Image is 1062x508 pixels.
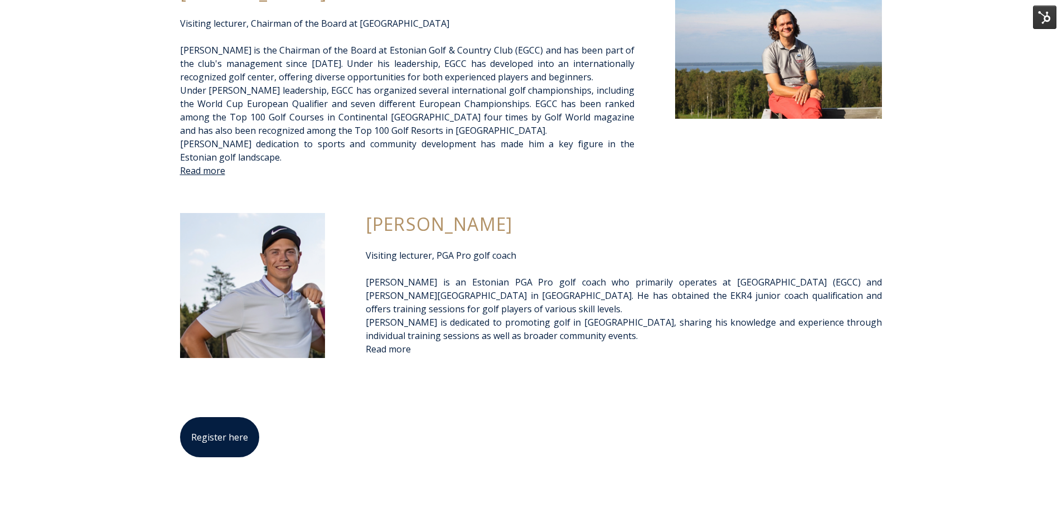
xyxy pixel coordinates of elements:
p: Visiting lecturer, PGA Pro golf coach [366,249,882,262]
a: Register here [180,417,259,457]
img: HubSpot Tools Menu Toggle [1033,6,1056,29]
a: Read more [366,343,411,355]
div: [PERSON_NAME] is the Chairman of the Board at Estonian Golf & Country Club (EGCC) and has been pa... [180,43,635,164]
img: christofer-herman-250x250 [180,213,325,358]
div: [PERSON_NAME] is an Estonian PGA Pro golf coach who primarily operates at [GEOGRAPHIC_DATA] (EGCC... [366,275,882,342]
p: Visiting lecturer, Chairman of the Board at [GEOGRAPHIC_DATA] [180,17,635,30]
span: [PERSON_NAME] [366,212,512,236]
a: Read more [180,165,225,177]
